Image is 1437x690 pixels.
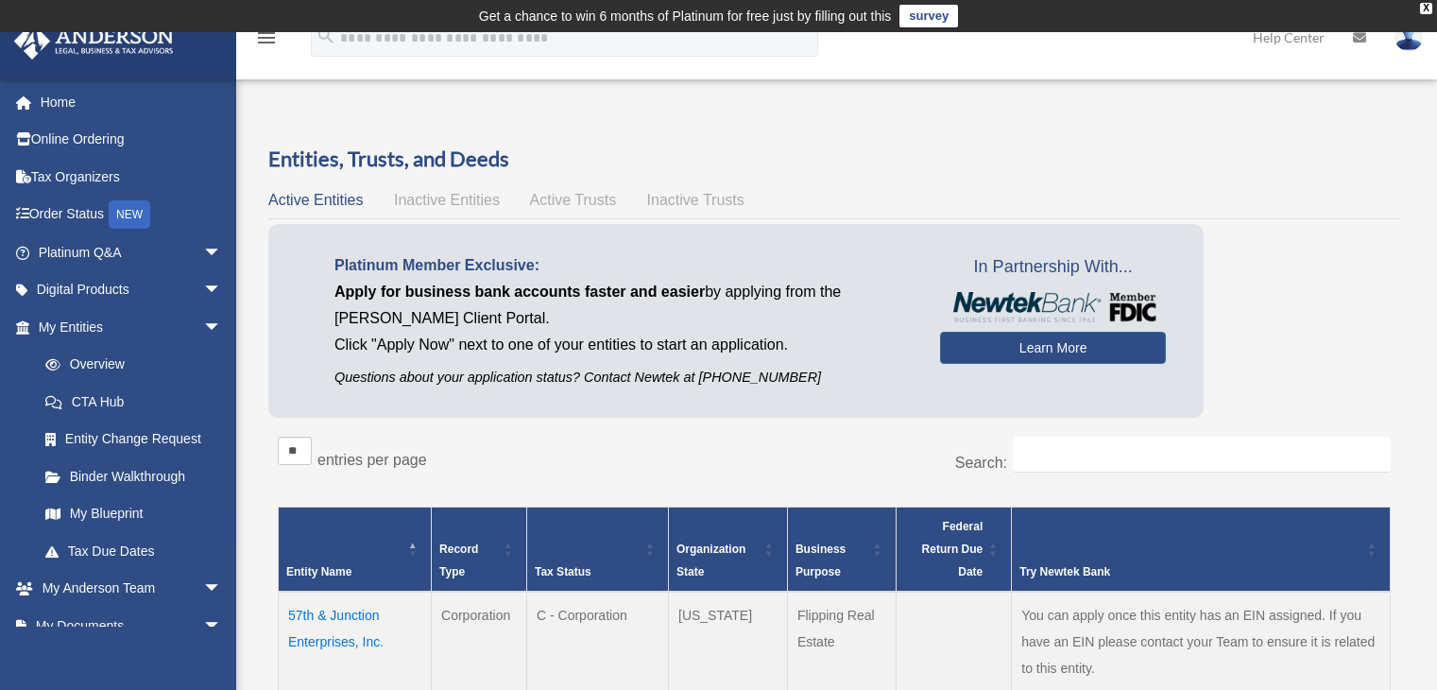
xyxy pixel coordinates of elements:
label: entries per page [317,452,427,468]
div: Get a chance to win 6 months of Platinum for free just by filling out this [479,5,892,27]
i: menu [255,26,278,49]
span: Inactive Trusts [647,192,744,208]
a: My Entitiesarrow_drop_down [13,308,241,346]
a: Binder Walkthrough [26,457,241,495]
a: Platinum Q&Aarrow_drop_down [13,233,250,271]
a: My Anderson Teamarrow_drop_down [13,570,250,608]
th: Entity Name: Activate to invert sorting [279,507,432,592]
th: Organization State: Activate to sort [669,507,788,592]
span: arrow_drop_down [203,607,241,646]
span: Inactive Entities [394,192,500,208]
div: close [1420,3,1432,14]
a: CTA Hub [26,383,241,421]
a: Digital Productsarrow_drop_down [13,271,250,309]
div: Try Newtek Bank [1019,561,1361,583]
span: Entity Name [286,565,351,578]
a: Online Ordering [13,121,250,159]
p: Questions about your application status? Contact Newtek at [PHONE_NUMBER] [334,366,912,389]
label: Search: [955,455,1007,471]
th: Try Newtek Bank : Activate to sort [1012,507,1391,592]
img: User Pic [1394,24,1423,51]
i: search [316,26,336,46]
a: Order StatusNEW [13,196,250,234]
h3: Entities, Trusts, and Deeds [268,145,1400,174]
th: Tax Status: Activate to sort [527,507,669,592]
span: Business Purpose [795,543,846,578]
a: menu [255,33,278,49]
a: Entity Change Request [26,421,241,458]
p: Click "Apply Now" next to one of your entities to start an application. [334,332,912,358]
img: NewtekBankLogoSM.png [949,292,1156,322]
img: Anderson Advisors Platinum Portal [9,23,180,60]
a: My Blueprint [26,495,241,533]
p: by applying from the [PERSON_NAME] Client Portal. [334,279,912,332]
span: Active Trusts [530,192,617,208]
th: Record Type: Activate to sort [432,507,527,592]
span: arrow_drop_down [203,233,241,272]
p: Platinum Member Exclusive: [334,252,912,279]
a: Home [13,83,250,121]
a: Learn More [940,332,1166,364]
a: Tax Due Dates [26,532,241,570]
div: NEW [109,200,150,229]
a: Tax Organizers [13,158,250,196]
span: arrow_drop_down [203,271,241,310]
span: Tax Status [535,565,591,578]
span: Record Type [439,543,478,578]
span: Organization State [676,543,745,578]
a: Overview [26,346,231,384]
span: Active Entities [268,192,363,208]
span: arrow_drop_down [203,308,241,347]
a: My Documentsarrow_drop_down [13,607,250,645]
span: In Partnership With... [940,252,1166,283]
th: Business Purpose: Activate to sort [787,507,896,592]
a: survey [899,5,958,27]
th: Federal Return Due Date: Activate to sort [896,507,1011,592]
span: Apply for business bank accounts faster and easier [334,284,705,300]
span: Federal Return Due Date [922,520,984,578]
span: arrow_drop_down [203,570,241,609]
